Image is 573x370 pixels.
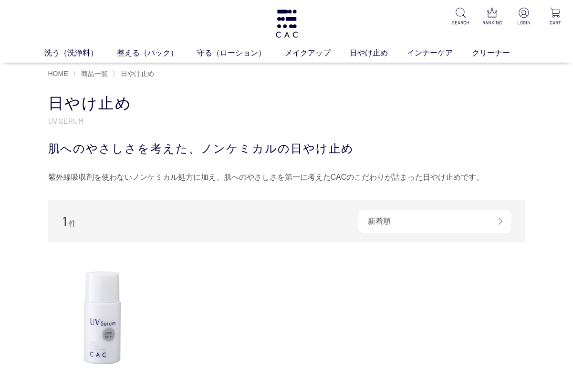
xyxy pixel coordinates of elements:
div: 紫外線吸収剤を使わないノンケミカル処方に加え、肌へのやさしさを第一に考えたCACのこだわりが詰まった日やけ止めです。 [48,170,525,185]
a: SEARCH [451,8,471,26]
a: メイクアップ [285,47,350,59]
a: 日やけ止め [119,70,154,77]
p: UV SERUM [48,116,525,126]
a: RANKING [482,8,502,26]
a: LOGIN [514,8,534,26]
a: 整える（パック） [117,47,197,59]
div: 肌へのやさしさを考えた、ノンケミカルの日やけ止め [48,140,525,157]
p: RANKING [482,19,502,26]
span: 件 [69,219,76,228]
li: 〉 [73,69,110,78]
a: クリーナー [472,47,529,59]
a: 日やけ止め [350,47,407,59]
a: 守る（ローション） [197,47,285,59]
h1: 日やけ止め [48,93,525,114]
span: 1 [63,214,67,229]
a: HOME [48,70,68,77]
a: 洗う（洗浄料） [44,47,117,59]
p: LOGIN [514,19,534,26]
p: CART [545,19,565,26]
a: 商品一覧 [79,70,108,77]
span: 日やけ止め [121,70,154,77]
div: 新着順 [358,210,511,233]
a: CART [545,8,565,26]
a: インナーケア [407,47,472,59]
span: 商品一覧 [81,70,108,77]
img: logo [274,10,299,38]
p: SEARCH [451,19,471,26]
li: 〉 [112,69,156,78]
